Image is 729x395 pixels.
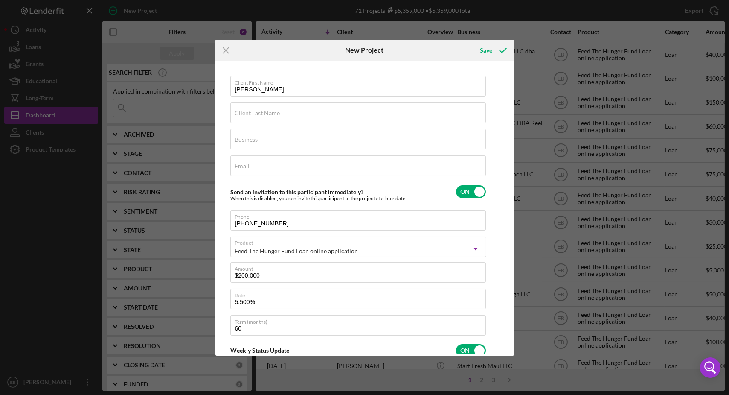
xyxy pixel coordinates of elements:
[235,289,486,298] label: Rate
[235,163,250,170] label: Email
[235,211,486,220] label: Phone
[480,42,492,59] div: Save
[235,248,358,255] div: Feed The Hunger Fund Loan online application
[235,110,280,117] label: Client Last Name
[231,188,364,196] label: Send an invitation to this participant immediately?
[235,136,258,143] label: Business
[231,196,407,202] div: When this is disabled, you can invite this participant to the project at a later date.
[700,357,720,378] div: Open Intercom Messenger
[471,42,514,59] button: Save
[345,46,383,54] h6: New Project
[231,347,290,354] label: Weekly Status Update
[235,263,486,272] label: Amount
[235,76,486,86] label: Client First Name
[235,316,486,325] label: Term (months)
